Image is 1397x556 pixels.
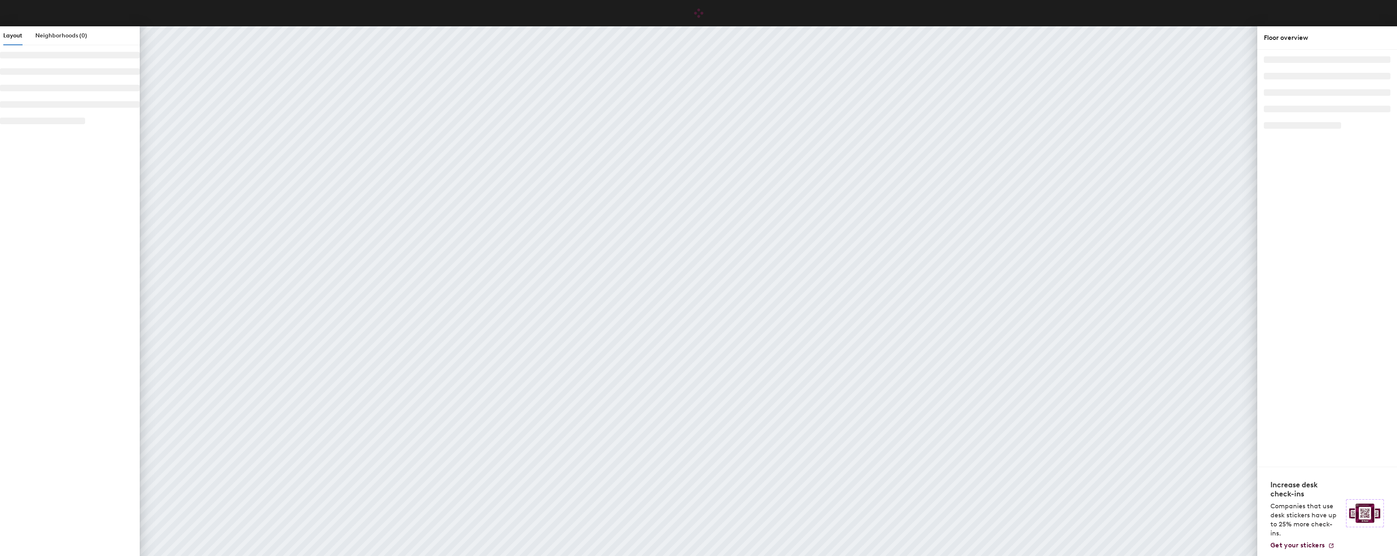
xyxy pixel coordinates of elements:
p: Companies that use desk stickers have up to 25% more check-ins. [1270,502,1341,538]
h4: Increase desk check-ins [1270,480,1341,498]
img: Sticker logo [1346,499,1384,527]
a: Get your stickers [1270,541,1335,549]
div: Floor overview [1264,33,1390,43]
span: Neighborhoods (0) [35,32,87,39]
span: Layout [3,32,22,39]
span: Get your stickers [1270,541,1325,549]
